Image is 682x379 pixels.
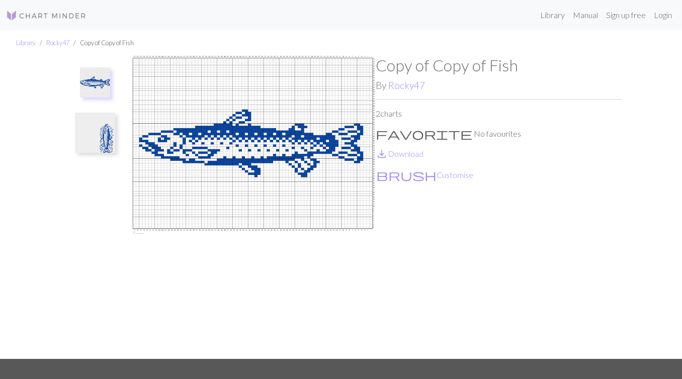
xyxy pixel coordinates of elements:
[80,67,110,98] img: fish
[376,79,622,91] h2: By
[376,147,388,161] span: save_alt
[569,5,602,25] a: Manual
[376,128,622,140] p: No favourites
[69,38,134,48] li: Copy of Copy of Fish
[650,5,676,25] a: Login
[130,56,376,359] img: fish
[376,169,437,181] i: Customise
[536,5,569,25] a: Library
[46,39,69,47] a: Rocky47
[376,56,622,75] h1: Copy of Copy of Fish
[16,39,36,47] a: Library
[376,168,474,181] button: CustomiseCustomise
[388,79,425,91] a: Rocky47
[376,127,472,141] span: favorite
[376,148,388,160] i: Download
[6,10,87,22] img: Logo
[376,149,423,158] a: DownloadDownload
[376,168,437,182] span: brush
[376,128,472,140] i: Favourite
[602,5,650,25] a: Sign up free
[75,113,115,153] img: Copy of fish
[376,108,622,120] p: 2 charts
